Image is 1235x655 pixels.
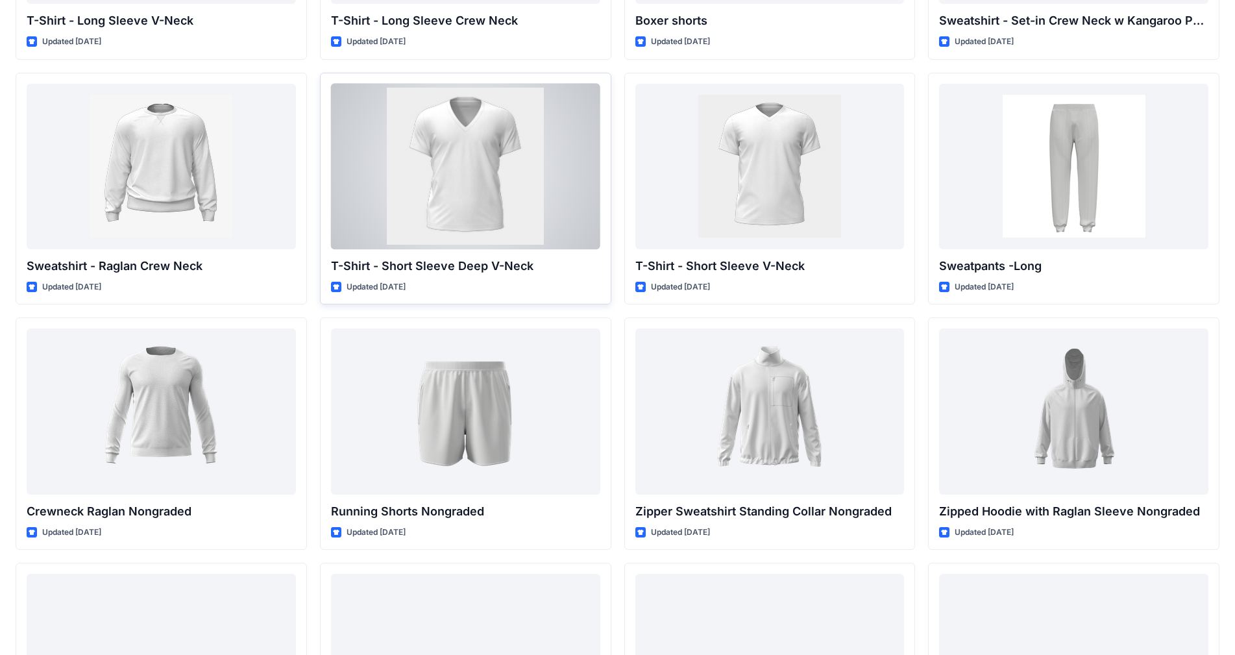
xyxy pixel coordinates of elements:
[939,257,1208,275] p: Sweatpants -Long
[635,257,905,275] p: T-Shirt - Short Sleeve V-Neck
[955,35,1014,49] p: Updated [DATE]
[635,12,905,30] p: Boxer shorts
[939,328,1208,494] a: Zipped Hoodie with Raglan Sleeve Nongraded
[347,280,406,294] p: Updated [DATE]
[939,84,1208,249] a: Sweatpants -Long
[651,35,710,49] p: Updated [DATE]
[651,526,710,539] p: Updated [DATE]
[955,526,1014,539] p: Updated [DATE]
[635,84,905,249] a: T-Shirt - Short Sleeve V-Neck
[27,84,296,249] a: Sweatshirt - Raglan Crew Neck
[939,12,1208,30] p: Sweatshirt - Set-in Crew Neck w Kangaroo Pocket
[939,502,1208,521] p: Zipped Hoodie with Raglan Sleeve Nongraded
[331,502,600,521] p: Running Shorts Nongraded
[331,12,600,30] p: T-Shirt - Long Sleeve Crew Neck
[347,35,406,49] p: Updated [DATE]
[42,280,101,294] p: Updated [DATE]
[27,257,296,275] p: Sweatshirt - Raglan Crew Neck
[27,12,296,30] p: T-Shirt - Long Sleeve V-Neck
[635,502,905,521] p: Zipper Sweatshirt Standing Collar Nongraded
[42,35,101,49] p: Updated [DATE]
[331,257,600,275] p: T-Shirt - Short Sleeve Deep V-Neck
[955,280,1014,294] p: Updated [DATE]
[42,526,101,539] p: Updated [DATE]
[331,328,600,494] a: Running Shorts Nongraded
[635,328,905,494] a: Zipper Sweatshirt Standing Collar Nongraded
[651,280,710,294] p: Updated [DATE]
[27,328,296,494] a: Crewneck Raglan Nongraded
[27,502,296,521] p: Crewneck Raglan Nongraded
[331,84,600,249] a: T-Shirt - Short Sleeve Deep V-Neck
[347,526,406,539] p: Updated [DATE]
